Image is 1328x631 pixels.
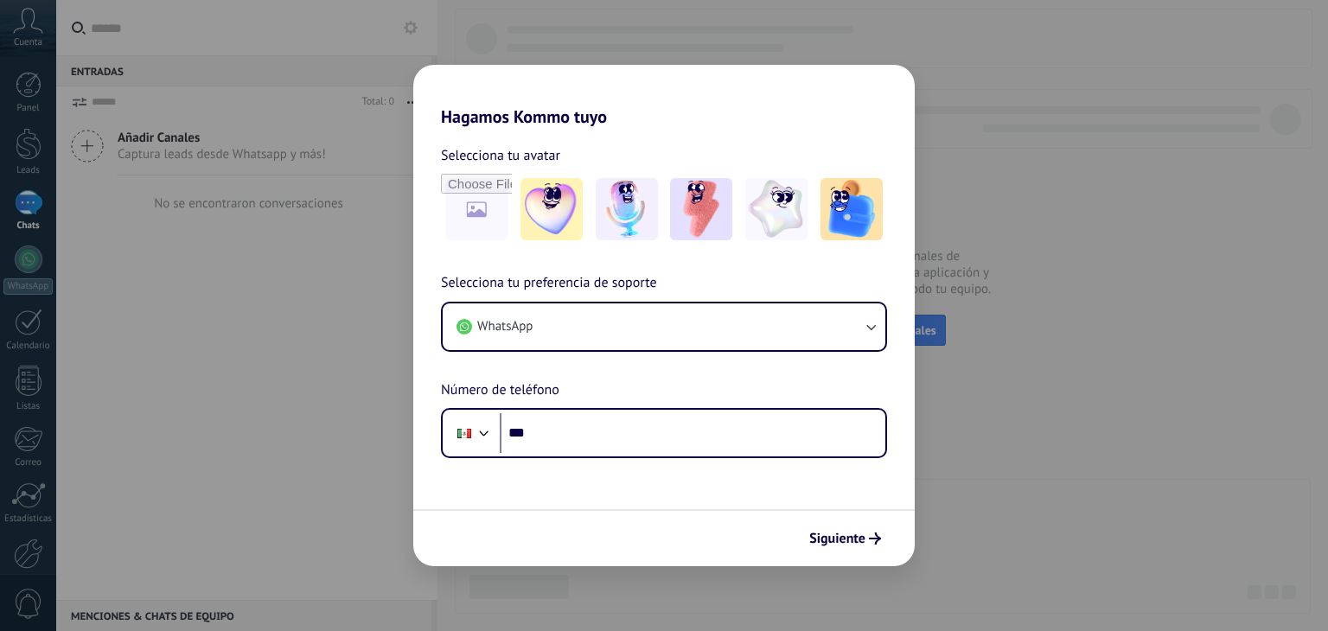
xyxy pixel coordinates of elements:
[596,178,658,240] img: -2.jpeg
[441,272,657,295] span: Selecciona tu preferencia de soporte
[448,415,481,451] div: Mexico: + 52
[413,65,915,127] h2: Hagamos Kommo tuyo
[801,524,889,553] button: Siguiente
[441,144,560,167] span: Selecciona tu avatar
[670,178,732,240] img: -3.jpeg
[443,303,885,350] button: WhatsApp
[820,178,883,240] img: -5.jpeg
[520,178,583,240] img: -1.jpeg
[477,318,533,335] span: WhatsApp
[441,379,559,402] span: Número de teléfono
[809,532,865,545] span: Siguiente
[745,178,808,240] img: -4.jpeg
